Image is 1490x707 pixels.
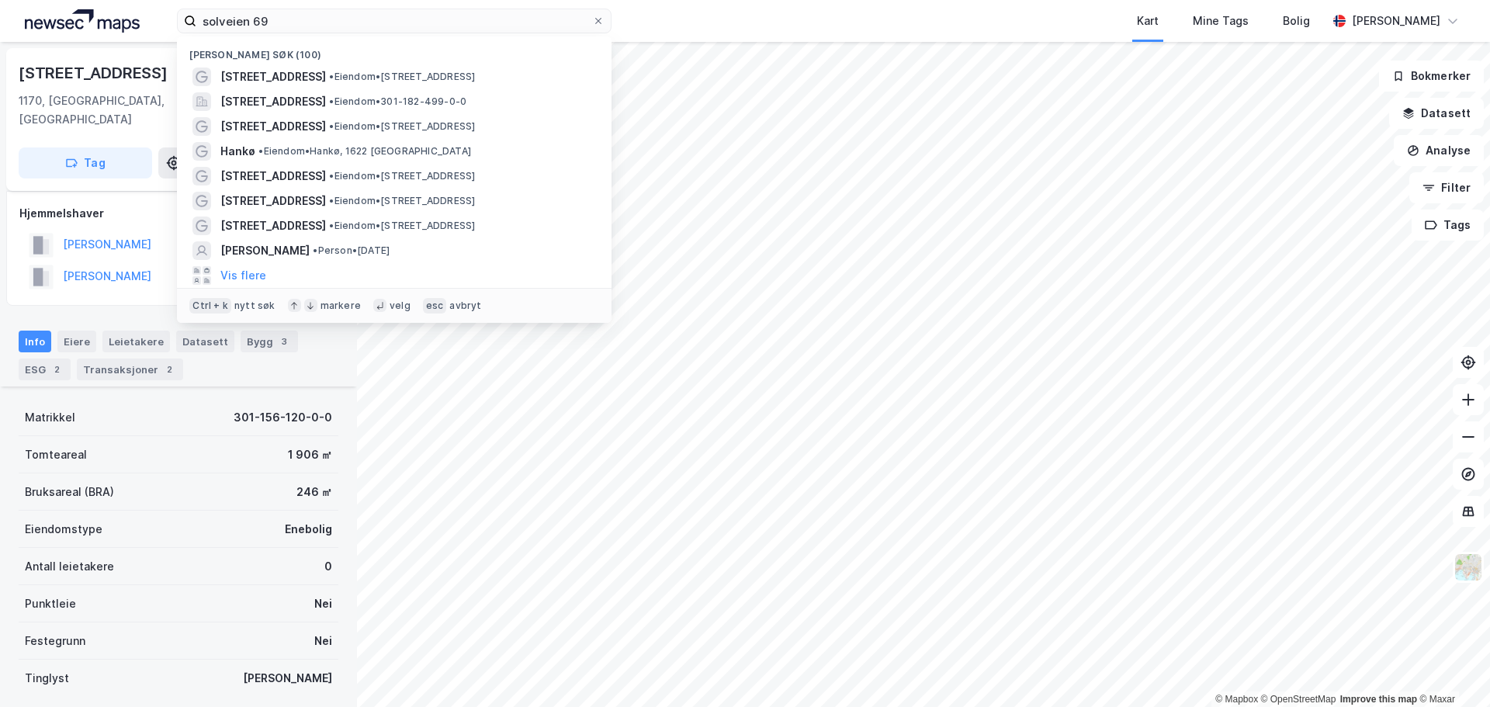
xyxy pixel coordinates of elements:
[1412,210,1484,241] button: Tags
[234,408,332,427] div: 301-156-120-0-0
[196,9,592,33] input: Søk på adresse, matrikkel, gårdeiere, leietakere eller personer
[19,147,152,178] button: Tag
[1409,172,1484,203] button: Filter
[25,445,87,464] div: Tomteareal
[1215,694,1258,705] a: Mapbox
[25,9,140,33] img: logo.a4113a55bc3d86da70a041830d287a7e.svg
[220,92,326,111] span: [STREET_ADDRESS]
[276,334,292,349] div: 3
[329,120,475,133] span: Eiendom • [STREET_ADDRESS]
[25,557,114,576] div: Antall leietakere
[19,61,171,85] div: [STREET_ADDRESS]
[220,167,326,185] span: [STREET_ADDRESS]
[220,117,326,136] span: [STREET_ADDRESS]
[329,95,334,107] span: •
[423,298,447,314] div: esc
[25,408,75,427] div: Matrikkel
[220,266,266,285] button: Vis flere
[77,359,183,380] div: Transaksjoner
[189,298,231,314] div: Ctrl + k
[324,557,332,576] div: 0
[313,244,390,257] span: Person • [DATE]
[1261,694,1336,705] a: OpenStreetMap
[1454,553,1483,582] img: Z
[25,669,69,688] div: Tinglyst
[321,300,361,312] div: markere
[329,220,334,231] span: •
[1137,12,1159,30] div: Kart
[241,331,298,352] div: Bygg
[1352,12,1440,30] div: [PERSON_NAME]
[285,520,332,539] div: Enebolig
[19,204,338,223] div: Hjemmelshaver
[390,300,411,312] div: velg
[329,71,475,83] span: Eiendom • [STREET_ADDRESS]
[220,142,255,161] span: Hankø
[1379,61,1484,92] button: Bokmerker
[19,331,51,352] div: Info
[329,220,475,232] span: Eiendom • [STREET_ADDRESS]
[1394,135,1484,166] button: Analyse
[19,359,71,380] div: ESG
[220,68,326,86] span: [STREET_ADDRESS]
[329,95,466,108] span: Eiendom • 301-182-499-0-0
[1389,98,1484,129] button: Datasett
[49,362,64,377] div: 2
[234,300,275,312] div: nytt søk
[25,520,102,539] div: Eiendomstype
[161,362,177,377] div: 2
[1283,12,1310,30] div: Bolig
[288,445,332,464] div: 1 906 ㎡
[1412,632,1490,707] iframe: Chat Widget
[329,170,475,182] span: Eiendom • [STREET_ADDRESS]
[177,36,612,64] div: [PERSON_NAME] søk (100)
[258,145,471,158] span: Eiendom • Hankø, 1622 [GEOGRAPHIC_DATA]
[296,483,332,501] div: 246 ㎡
[313,244,317,256] span: •
[176,331,234,352] div: Datasett
[220,192,326,210] span: [STREET_ADDRESS]
[220,241,310,260] span: [PERSON_NAME]
[1193,12,1249,30] div: Mine Tags
[449,300,481,312] div: avbryt
[314,594,332,613] div: Nei
[329,195,475,207] span: Eiendom • [STREET_ADDRESS]
[25,632,85,650] div: Festegrunn
[25,483,114,501] div: Bruksareal (BRA)
[329,120,334,132] span: •
[1412,632,1490,707] div: Kontrollprogram for chat
[25,594,76,613] div: Punktleie
[243,669,332,688] div: [PERSON_NAME]
[102,331,170,352] div: Leietakere
[329,170,334,182] span: •
[329,195,334,206] span: •
[329,71,334,82] span: •
[314,632,332,650] div: Nei
[1340,694,1417,705] a: Improve this map
[57,331,96,352] div: Eiere
[258,145,263,157] span: •
[19,92,215,129] div: 1170, [GEOGRAPHIC_DATA], [GEOGRAPHIC_DATA]
[220,217,326,235] span: [STREET_ADDRESS]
